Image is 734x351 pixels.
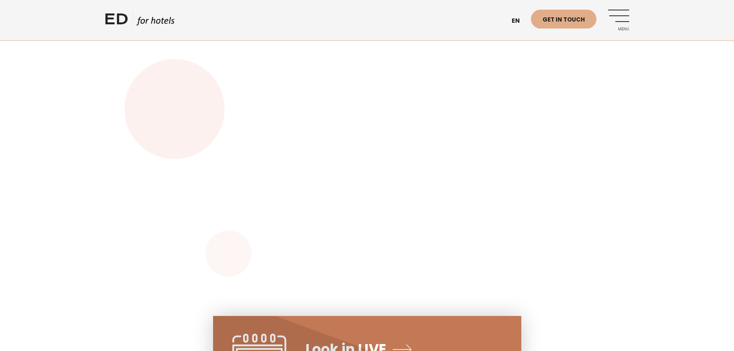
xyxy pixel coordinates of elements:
a: Menu [608,10,629,31]
a: ED HOTELS [105,12,175,31]
a: en [508,12,531,30]
span: Menu [608,27,629,32]
a: Get in touch [531,10,596,29]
